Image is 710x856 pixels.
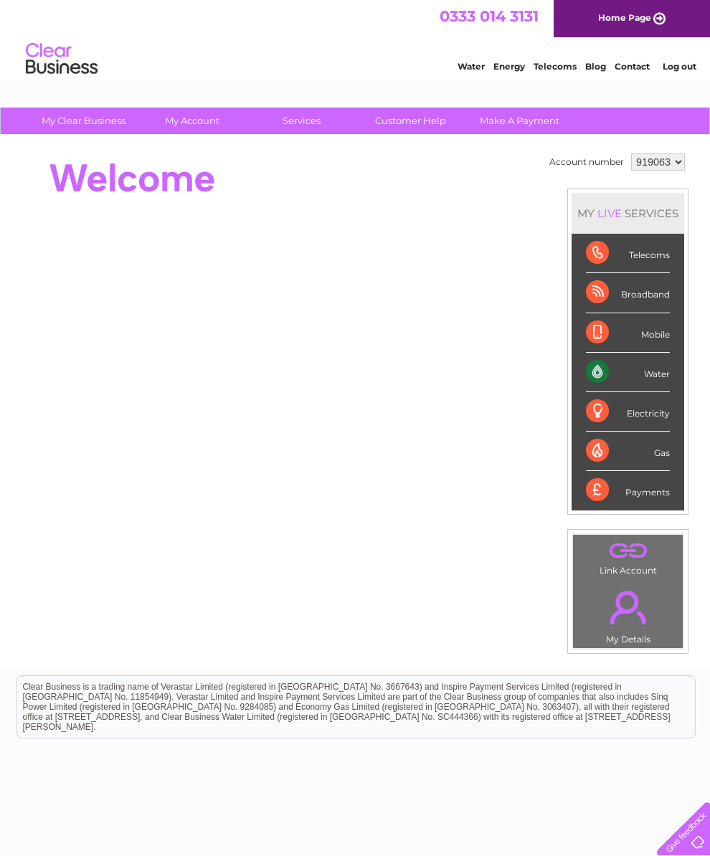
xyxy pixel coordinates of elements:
div: Gas [586,432,670,471]
a: Contact [615,61,650,72]
a: Telecoms [534,61,577,72]
div: MY SERVICES [572,193,684,234]
a: Energy [493,61,525,72]
a: . [577,538,679,563]
a: Make A Payment [460,108,579,134]
a: My Clear Business [24,108,143,134]
a: My Account [133,108,252,134]
div: Payments [586,471,670,510]
a: 0333 014 3131 [440,7,539,25]
div: LIVE [595,206,625,220]
div: Electricity [586,392,670,432]
div: Mobile [586,313,670,353]
div: Clear Business is a trading name of Verastar Limited (registered in [GEOGRAPHIC_DATA] No. 3667643... [17,8,695,70]
a: Water [458,61,485,72]
div: Water [586,353,670,392]
td: Account number [546,150,628,174]
a: Blog [585,61,606,72]
a: Services [242,108,361,134]
img: logo.png [25,37,98,81]
a: . [577,582,679,632]
td: My Details [572,579,683,649]
td: Link Account [572,534,683,579]
a: Log out [663,61,696,72]
div: Broadband [586,273,670,313]
a: Customer Help [351,108,470,134]
div: Telecoms [586,234,670,273]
